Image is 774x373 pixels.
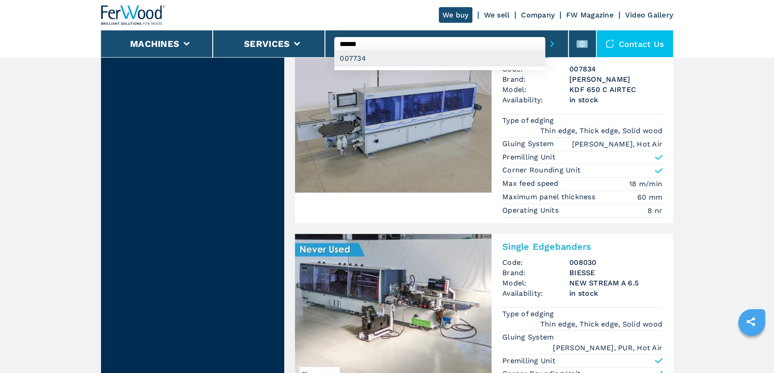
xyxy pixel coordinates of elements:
[502,74,569,84] span: Brand:
[130,38,179,49] button: Machines
[569,277,662,288] h3: NEW STREAM A 6.5
[553,342,662,352] em: [PERSON_NAME], PUR, Hot Air
[502,205,561,215] p: Operating Units
[502,95,569,105] span: Availability:
[502,152,555,162] p: Premilling Unit
[545,34,559,54] button: submit-button
[566,11,614,19] a: FW Magazine
[502,309,556,319] p: Type of edging
[637,192,662,202] em: 60 mm
[540,126,662,136] em: Thin edge, Thick edge, Solid wood
[606,39,614,48] img: Contact us
[629,179,662,189] em: 18 m/min
[569,288,662,298] span: in stock
[569,74,662,84] h3: [PERSON_NAME]
[736,333,767,366] iframe: Chat
[502,165,580,175] p: Corner Rounding Unit
[648,205,662,216] em: 8 nr
[569,84,662,95] h3: KDF 650 C AIRTEC
[502,116,556,126] p: Type of edging
[295,41,673,223] a: Single Edgebanders BRANDT KDF 650 C AIRTECSingle EdgebandersCode:007834Brand:[PERSON_NAME]Model:K...
[625,11,673,19] a: Video Gallery
[484,11,510,19] a: We sell
[740,310,762,333] a: sharethis
[502,332,556,342] p: Gluing System
[569,95,662,105] span: in stock
[572,139,663,149] em: [PERSON_NAME], Hot Air
[521,11,555,19] a: Company
[502,192,597,202] p: Maximum panel thickness
[502,356,555,365] p: Premilling Unit
[502,84,569,95] span: Model:
[569,267,662,277] h3: BIESSE
[295,41,492,193] img: Single Edgebanders BRANDT KDF 650 C AIRTEC
[502,139,556,149] p: Gluing System
[502,277,569,288] span: Model:
[502,179,561,189] p: Max feed speed
[101,5,165,25] img: Ferwood
[569,257,662,267] h3: 008030
[597,30,673,57] div: Contact us
[569,64,662,74] h3: 007834
[502,241,662,251] h2: Single Edgebanders
[439,7,472,23] a: We buy
[502,288,569,298] span: Availability:
[502,267,569,277] span: Brand:
[334,50,545,67] div: 007734
[502,257,569,267] span: Code:
[244,38,290,49] button: Services
[540,319,662,329] em: Thin edge, Thick edge, Solid wood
